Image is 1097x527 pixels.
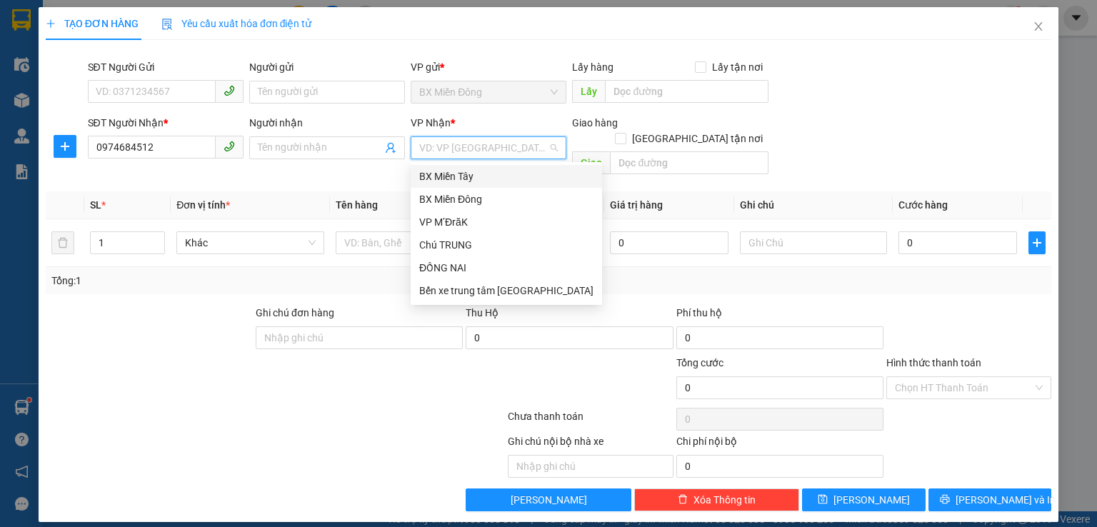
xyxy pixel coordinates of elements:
div: ĐỒNG NAI [411,256,602,279]
span: TẠO ĐƠN HÀNG [46,18,139,29]
input: Ghi chú đơn hàng [256,326,463,349]
span: Yêu cầu xuất hóa đơn điện tử [161,18,312,29]
span: phone [224,141,235,152]
input: Nhập ghi chú [508,455,673,478]
label: Hình thức thanh toán [886,357,981,368]
div: Người gửi [249,59,405,75]
span: Xóa Thông tin [693,492,756,508]
span: phone [224,85,235,96]
span: Thu Hộ [466,307,499,318]
div: VP M’ĐrăK [419,214,593,230]
input: 0 [610,231,728,254]
span: [PERSON_NAME] [833,492,910,508]
button: plus [54,135,76,158]
span: save [818,494,828,506]
div: VP M’ĐrăK [411,211,602,234]
span: Tổng cước [676,357,723,368]
span: Giá trị hàng [610,199,663,211]
span: plus [1029,237,1045,249]
span: Lấy hàng [572,61,613,73]
th: Ghi chú [734,191,893,219]
div: Người nhận [249,115,405,131]
button: printer[PERSON_NAME] và In [928,488,1052,511]
input: Dọc đường [610,151,768,174]
div: Chưa thanh toán [506,408,674,433]
span: BX Miền Đông [419,81,558,103]
div: Ghi chú nội bộ nhà xe [508,433,673,455]
button: Close [1018,7,1058,47]
div: Tổng: 1 [51,273,424,288]
button: plus [1028,231,1046,254]
button: save[PERSON_NAME] [802,488,926,511]
span: delete [678,494,688,506]
span: user-add [385,142,396,154]
b: Thôn 3, Xã [GEOGRAPHIC_DATA], [GEOGRAPHIC_DATA] [99,95,187,169]
span: Lấy tận nơi [706,59,768,75]
label: Ghi chú đơn hàng [256,307,334,318]
div: Phí thu hộ [676,305,883,326]
span: plus [54,141,76,152]
img: icon [161,19,173,30]
span: Đơn vị tính [176,199,230,211]
span: VP Nhận [411,117,451,129]
span: Lấy [572,80,605,103]
b: Ki-ót C02, Dãy 7, BX Miền Đông, 292 Đinh Bộ Lĩnh, [GEOGRAPHIC_DATA] [7,95,96,169]
span: Giao [572,151,610,174]
button: [PERSON_NAME] [466,488,631,511]
div: SĐT Người Gửi [88,59,244,75]
span: [GEOGRAPHIC_DATA] tận nơi [626,131,768,146]
div: BX Miền Đông [419,191,593,207]
img: logo.jpg [7,7,57,57]
span: environment [7,96,17,106]
li: VP BX Miền Đông [7,77,99,93]
input: Ghi Chú [740,231,887,254]
span: environment [99,96,109,106]
span: [PERSON_NAME] [511,492,587,508]
div: BX Miền Tây [411,165,602,188]
div: SĐT Người Nhận [88,115,244,131]
span: [PERSON_NAME] và In [956,492,1056,508]
div: VP gửi [411,59,566,75]
div: Chi phí nội bộ [676,433,883,455]
span: printer [940,494,950,506]
div: ĐỒNG NAI [419,260,593,276]
span: Giao hàng [572,117,618,129]
span: Khác [185,232,315,254]
span: Tên hàng [336,199,378,211]
span: plus [46,19,56,29]
div: Chú TRUNG [411,234,602,256]
li: Nhà xe [PERSON_NAME] [7,7,207,61]
input: VD: Bàn, Ghế [336,231,483,254]
div: BX Miền Đông [411,188,602,211]
div: Bến xe trung tâm [GEOGRAPHIC_DATA] [419,283,593,298]
div: Bến xe trung tâm Đà Nẵng [411,279,602,302]
button: delete [51,231,74,254]
div: Chú TRUNG [419,237,593,253]
div: BX Miền Tây [419,169,593,184]
button: deleteXóa Thông tin [634,488,799,511]
span: Cước hàng [898,199,948,211]
span: close [1033,21,1044,32]
input: Dọc đường [605,80,768,103]
li: VP VP M’ĐrăK [99,77,190,93]
span: SL [90,199,101,211]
